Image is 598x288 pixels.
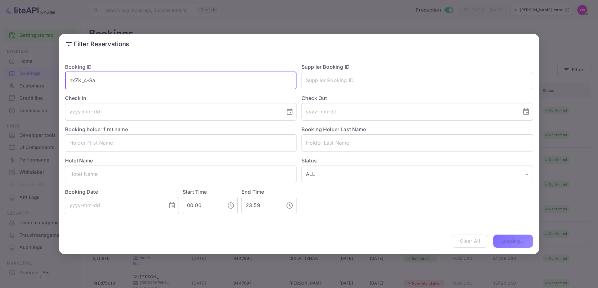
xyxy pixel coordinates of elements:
[520,106,532,118] button: Choose date
[241,197,281,214] input: hh:mm
[302,166,533,183] div: ALL
[302,134,533,152] input: Holder Last Name
[302,94,533,102] label: Check Out
[65,197,163,214] input: yyyy-mm-dd
[65,72,296,89] input: Booking ID
[302,103,517,121] input: yyyy-mm-dd
[302,126,366,132] label: Booking Holder Last Name
[283,106,296,118] button: Choose date
[65,94,296,102] label: Check In
[59,34,539,54] h2: Filter Reservations
[225,199,237,212] button: Choose time, selected time is 12:00 AM
[65,126,128,132] label: Booking holder first name
[65,103,281,121] input: yyyy-mm-dd
[65,157,93,164] label: Hotel Name
[302,157,533,164] label: Status
[65,64,92,70] label: Booking ID
[65,134,296,152] input: Holder First Name
[183,189,207,195] label: Start Time
[302,64,350,70] label: Supplier Booking ID
[65,188,179,196] label: Booking Date
[302,72,533,89] input: Supplier Booking ID
[283,199,296,212] button: Choose time, selected time is 11:59 PM
[183,197,222,214] input: hh:mm
[65,166,296,183] input: Hotel Name
[166,199,178,212] button: Choose date
[241,189,264,195] label: End Time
